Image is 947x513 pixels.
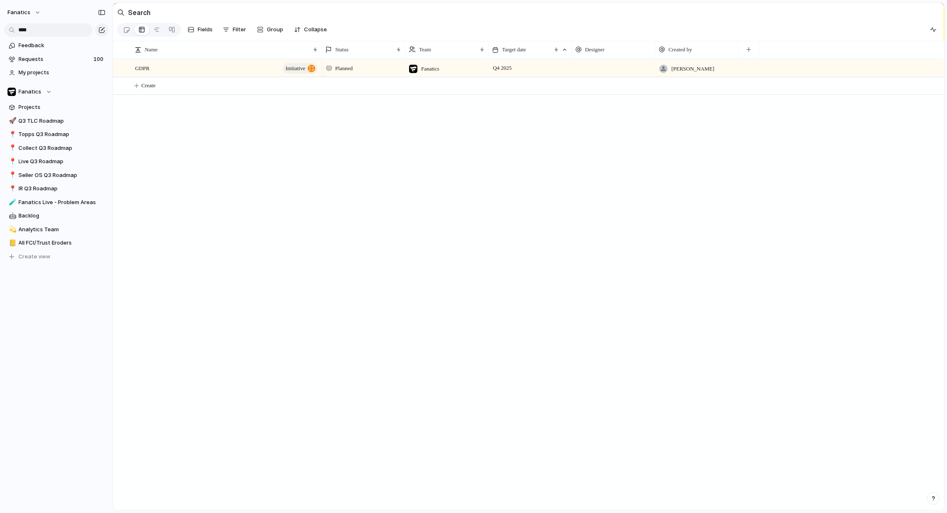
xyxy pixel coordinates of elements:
button: 💫 [8,225,16,234]
span: Name [145,45,158,54]
span: Projects [19,103,106,111]
button: 🚀 [8,117,16,125]
span: Team [419,45,431,54]
a: Feedback [4,39,108,52]
button: 📍 [8,157,16,166]
button: 📍 [8,171,16,179]
span: Fields [198,25,213,34]
a: 📍Seller OS Q3 Roadmap [4,169,108,182]
button: 📍 [8,130,16,139]
div: 💫 [9,225,15,234]
span: fanatics [8,8,30,17]
span: Collect Q3 Roadmap [19,144,106,152]
span: Topps Q3 Roadmap [19,130,106,139]
button: 📒 [8,239,16,247]
span: Requests [19,55,91,63]
a: 📍Live Q3 Roadmap [4,155,108,168]
div: 📍 [9,130,15,139]
span: Analytics Team [19,225,106,234]
div: 📍 [9,170,15,180]
span: All FCI/Trust Eroders [19,239,106,247]
span: Q3 TLC Roadmap [19,117,106,125]
button: Filter [219,23,249,36]
div: 📍 [9,157,15,167]
span: Live Q3 Roadmap [19,157,106,166]
button: Fanatics [4,86,108,98]
div: 🤖 [9,211,15,221]
button: fanatics [4,6,45,19]
a: 📍Topps Q3 Roadmap [4,128,108,141]
a: 📒All FCI/Trust Eroders [4,237,108,249]
button: 📍 [8,184,16,193]
a: 🧪Fanatics Live - Problem Areas [4,196,108,209]
button: 🧪 [8,198,16,207]
a: 📍Collect Q3 Roadmap [4,142,108,154]
span: Fanatics Live - Problem Areas [19,198,106,207]
span: Filter [233,25,246,34]
span: Target date [502,45,526,54]
div: 📍 [9,184,15,194]
span: Designer [585,45,605,54]
span: Backlog [19,212,106,220]
a: My projects [4,66,108,79]
span: Seller OS Q3 Roadmap [19,171,106,179]
div: 🧪 [9,197,15,207]
span: Status [335,45,349,54]
div: 🚀 [9,116,15,126]
span: Created by [668,45,692,54]
a: 🤖Backlog [4,210,108,222]
button: Group [253,23,287,36]
a: Requests100 [4,53,108,66]
a: 📍IR Q3 Roadmap [4,182,108,195]
span: My projects [19,68,106,77]
span: Group [267,25,283,34]
button: Collapse [291,23,330,36]
span: Fanatics [19,88,42,96]
span: Feedback [19,41,106,50]
div: 📒 [9,238,15,248]
span: IR Q3 Roadmap [19,184,106,193]
button: 📍 [8,144,16,152]
span: GDPR [135,63,150,73]
span: Create view [19,253,51,261]
span: Create [141,81,156,90]
button: Fields [184,23,216,36]
button: 🤖 [8,212,16,220]
div: 📍 [9,143,15,153]
a: 🚀Q3 TLC Roadmap [4,115,108,127]
span: Collapse [304,25,327,34]
h2: Search [128,8,151,18]
a: 💫Analytics Team [4,223,108,236]
button: Create view [4,250,108,263]
span: 100 [93,55,105,63]
a: Projects [4,101,108,114]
